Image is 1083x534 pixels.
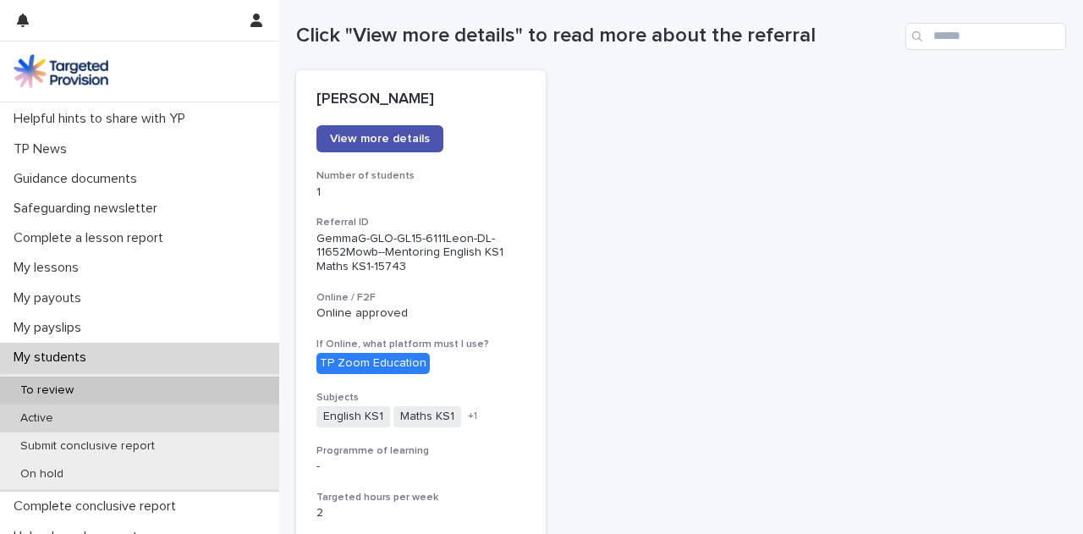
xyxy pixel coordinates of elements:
[7,111,199,127] p: Helpful hints to share with YP
[316,391,525,405] h3: Subjects
[468,411,477,421] span: + 1
[7,467,77,482] p: On hold
[316,353,430,374] div: TP Zoom Education
[7,290,95,306] p: My payouts
[7,141,80,157] p: TP News
[316,91,525,109] p: [PERSON_NAME]
[316,460,525,474] p: -
[296,24,899,48] h1: Click "View more details" to read more about the referral
[316,125,443,152] a: View more details
[316,216,525,229] h3: Referral ID
[316,338,525,351] h3: If Online, what platform must I use?
[316,444,525,458] h3: Programme of learning
[316,185,525,200] p: 1
[7,201,171,217] p: Safeguarding newsletter
[7,350,100,366] p: My students
[7,171,151,187] p: Guidance documents
[7,383,87,398] p: To review
[7,230,177,246] p: Complete a lesson report
[316,306,525,321] p: Online approved
[330,133,430,145] span: View more details
[14,54,108,88] img: M5nRWzHhSzIhMunXDL62
[316,491,525,504] h3: Targeted hours per week
[7,439,168,454] p: Submit conclusive report
[316,406,390,427] span: English KS1
[7,320,95,336] p: My payslips
[316,291,525,305] h3: Online / F2F
[393,406,461,427] span: Maths KS1
[316,506,525,520] p: 2
[316,169,525,183] h3: Number of students
[7,260,92,276] p: My lessons
[905,23,1066,50] input: Search
[316,232,525,274] p: GemmaG-GLO-GL15-6111Leon-DL-11652Mowb--Mentoring English KS1 Maths KS1-15743
[7,411,67,426] p: Active
[7,498,190,515] p: Complete conclusive report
